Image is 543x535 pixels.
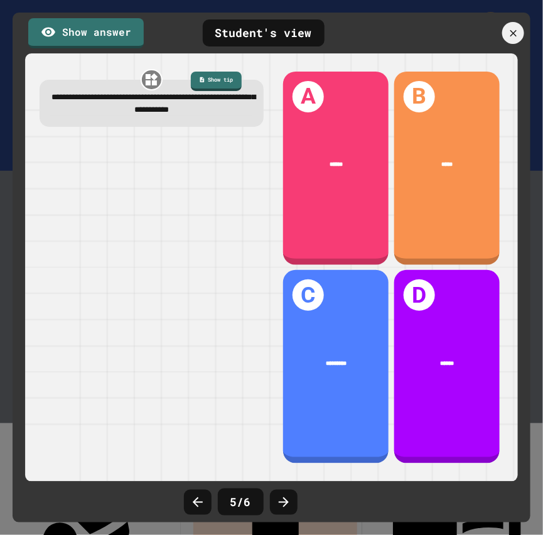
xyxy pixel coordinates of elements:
[28,18,144,48] a: Show answer
[293,279,324,311] h1: C
[293,81,324,112] h1: A
[404,279,435,311] h1: D
[404,81,435,112] h1: B
[203,19,325,46] div: Student's view
[191,72,242,91] a: Show tip
[218,489,264,516] div: 5 / 6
